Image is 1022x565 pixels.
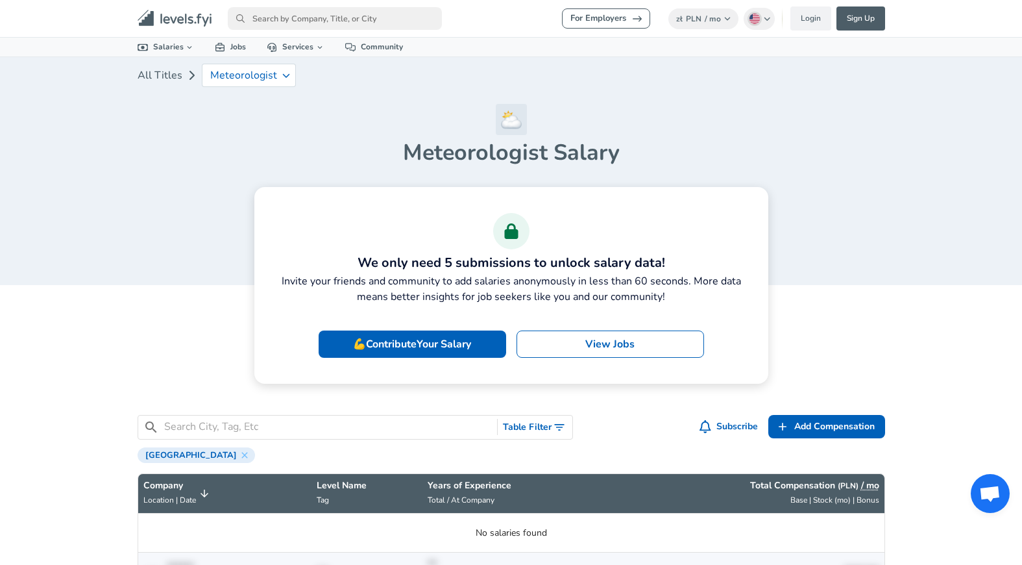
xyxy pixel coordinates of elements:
[794,419,875,435] span: Add Compensation
[790,6,831,31] a: Login
[744,8,775,30] button: English (US)
[971,474,1010,513] div: Otwarty czat
[705,14,721,24] span: / mo
[496,104,527,135] img: Meteorologist Icon
[428,495,494,505] span: Total / At Company
[749,14,760,24] img: English (US)
[317,495,329,505] span: Tag
[138,139,885,166] h1: Meteorologist Salary
[750,479,879,492] p: Total Compensation
[280,253,742,273] h3: We only need 5 submissions to unlock salary data!
[768,415,885,439] a: Add Compensation
[353,336,471,352] p: 💪 Contribute
[601,479,879,508] span: Total Compensation (PLN) / moBase | Stock (mo) | Bonus
[138,447,255,463] div: [GEOGRAPHIC_DATA]
[138,62,182,88] a: All Titles
[127,38,205,56] a: Salaries
[143,479,196,492] p: Company
[140,450,242,460] span: [GEOGRAPHIC_DATA]
[204,38,256,56] a: Jobs
[498,416,572,440] button: Toggle Search Filters
[428,479,590,492] p: Years of Experience
[790,495,879,505] span: Base | Stock (mo) | Bonus
[417,337,471,351] span: Your Salary
[517,331,704,358] a: View Jobs
[317,479,417,492] p: Level Name
[210,69,277,81] p: Meteorologist
[256,38,335,56] a: Services
[585,336,635,352] p: View Jobs
[143,479,213,508] span: CompanyLocation | Date
[686,14,701,24] span: PLN
[164,419,493,435] input: Search City, Tag, Etc
[143,495,196,505] span: Location | Date
[228,7,442,30] input: Search by Company, Title, or City
[138,514,884,553] td: No salaries found
[668,8,739,29] button: złPLN/ mo
[122,5,901,32] nav: primary
[280,273,742,305] p: Invite your friends and community to add salaries anonymously in less than 60 seconds. More data ...
[562,8,650,29] a: For Employers
[861,479,879,492] button: / mo
[697,415,763,439] button: Subscribe
[838,481,858,492] button: (PLN)
[836,6,885,31] a: Sign Up
[676,14,683,24] span: zł
[319,331,506,358] a: 💪ContributeYour Salary
[335,38,413,56] a: Community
